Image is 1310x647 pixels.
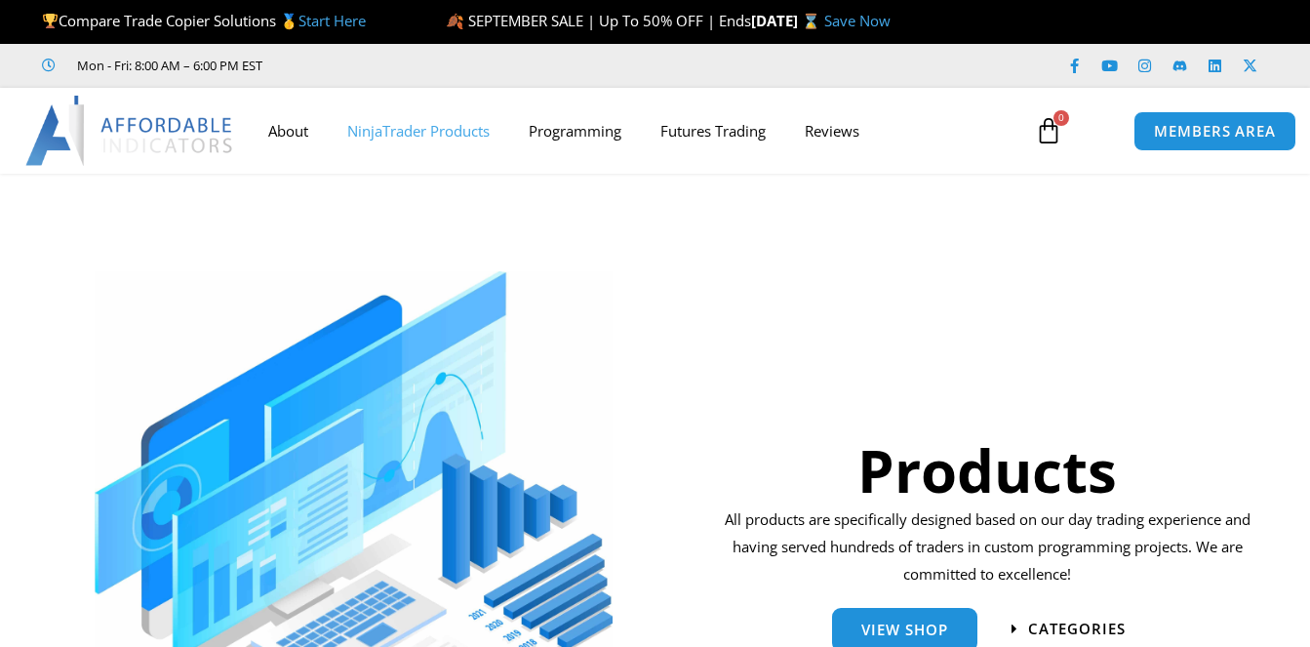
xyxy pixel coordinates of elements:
[1154,124,1276,139] span: MEMBERS AREA
[42,11,366,30] span: Compare Trade Copier Solutions 🥇
[718,429,1257,511] h1: Products
[328,108,509,153] a: NinjaTrader Products
[718,506,1257,588] p: All products are specifically designed based on our day trading experience and having served hund...
[1028,622,1126,636] span: categories
[249,108,328,153] a: About
[72,54,262,77] span: Mon - Fri: 8:00 AM – 6:00 PM EST
[249,108,1022,153] nav: Menu
[446,11,751,30] span: 🍂 SEPTEMBER SALE | Up To 50% OFF | Ends
[1006,102,1092,159] a: 0
[509,108,641,153] a: Programming
[861,623,948,637] span: View Shop
[43,14,58,28] img: 🏆
[298,11,366,30] a: Start Here
[25,96,235,166] img: LogoAI | Affordable Indicators – NinjaTrader
[1012,622,1126,636] a: categories
[290,56,582,75] iframe: Customer reviews powered by Trustpilot
[824,11,891,30] a: Save Now
[751,11,824,30] strong: [DATE] ⌛
[785,108,879,153] a: Reviews
[641,108,785,153] a: Futures Trading
[1053,110,1069,126] span: 0
[1133,111,1296,151] a: MEMBERS AREA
